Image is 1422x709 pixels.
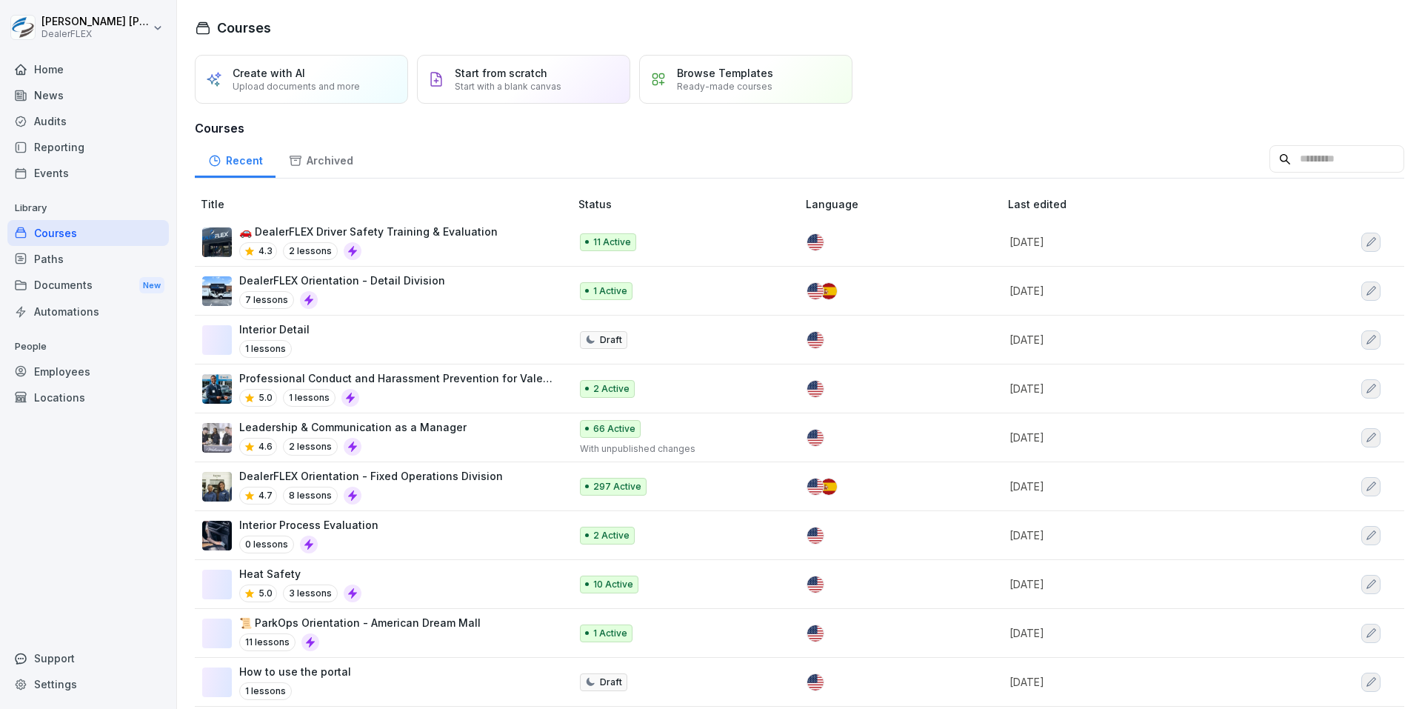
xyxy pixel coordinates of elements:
[41,16,150,28] p: [PERSON_NAME] [PERSON_NAME]
[7,108,169,134] a: Audits
[7,272,169,299] a: DocumentsNew
[7,359,169,385] a: Employees
[239,566,361,582] p: Heat Safety
[1009,479,1285,494] p: [DATE]
[1009,234,1285,250] p: [DATE]
[807,625,824,642] img: us.svg
[593,382,630,396] p: 2 Active
[7,160,169,186] a: Events
[202,423,232,453] img: kjfutcfrxfzene9jr3907i3p.png
[677,67,773,79] p: Browse Templates
[593,284,627,298] p: 1 Active
[821,283,837,299] img: es.svg
[7,134,169,160] a: Reporting
[258,440,273,453] p: 4.6
[239,536,294,553] p: 0 lessons
[821,479,837,495] img: es.svg
[217,18,271,38] h1: Courses
[283,389,336,407] p: 1 lessons
[580,442,782,456] p: With unpublished changes
[201,196,573,212] p: Title
[600,676,622,689] p: Draft
[239,615,481,630] p: 📜 ParkOps Orientation - American Dream Mall
[239,682,292,700] p: 1 lessons
[202,227,232,257] img: da8qswpfqixsakdmmzotmdit.png
[455,67,547,79] p: Start from scratch
[239,419,467,435] p: Leadership & Communication as a Manager
[239,322,310,337] p: Interior Detail
[202,472,232,502] img: v4gv5ils26c0z8ite08yagn2.png
[239,517,378,533] p: Interior Process Evaluation
[455,81,561,92] p: Start with a blank canvas
[258,587,273,600] p: 5.0
[600,333,622,347] p: Draft
[593,627,627,640] p: 1 Active
[7,272,169,299] div: Documents
[1009,576,1285,592] p: [DATE]
[807,479,824,495] img: us.svg
[283,438,338,456] p: 2 lessons
[807,283,824,299] img: us.svg
[239,273,445,288] p: DealerFLEX Orientation - Detail Division
[7,645,169,671] div: Support
[7,82,169,108] a: News
[283,487,338,505] p: 8 lessons
[7,56,169,82] a: Home
[239,291,294,309] p: 7 lessons
[233,81,360,92] p: Upload documents and more
[677,81,772,92] p: Ready-made courses
[139,277,164,294] div: New
[202,374,232,404] img: yfsleesgksgx0a54tq96xrfr.png
[7,385,169,410] a: Locations
[239,370,555,386] p: Professional Conduct and Harassment Prevention for Valet Employees
[258,391,273,405] p: 5.0
[7,246,169,272] a: Paths
[1009,283,1285,299] p: [DATE]
[807,674,824,690] img: us.svg
[239,468,503,484] p: DealerFLEX Orientation - Fixed Operations Division
[807,430,824,446] img: us.svg
[807,234,824,250] img: us.svg
[578,196,800,212] p: Status
[195,140,276,178] a: Recent
[283,585,338,602] p: 3 lessons
[239,224,498,239] p: 🚗 DealerFLEX Driver Safety Training & Evaluation
[1009,381,1285,396] p: [DATE]
[1009,625,1285,641] p: [DATE]
[593,529,630,542] p: 2 Active
[239,664,351,679] p: How to use the portal
[195,119,1404,137] h3: Courses
[7,671,169,697] a: Settings
[258,244,273,258] p: 4.3
[1009,430,1285,445] p: [DATE]
[239,633,296,651] p: 11 lessons
[283,242,338,260] p: 2 lessons
[7,299,169,324] a: Automations
[1009,332,1285,347] p: [DATE]
[807,332,824,348] img: us.svg
[593,422,635,436] p: 66 Active
[41,29,150,39] p: DealerFLEX
[276,140,366,178] a: Archived
[7,196,169,220] p: Library
[7,220,169,246] a: Courses
[593,236,631,249] p: 11 Active
[807,527,824,544] img: us.svg
[1009,527,1285,543] p: [DATE]
[1009,674,1285,690] p: [DATE]
[806,196,1002,212] p: Language
[202,276,232,306] img: iylp24rw87ejcq0bh277qvmh.png
[233,67,305,79] p: Create with AI
[7,335,169,359] p: People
